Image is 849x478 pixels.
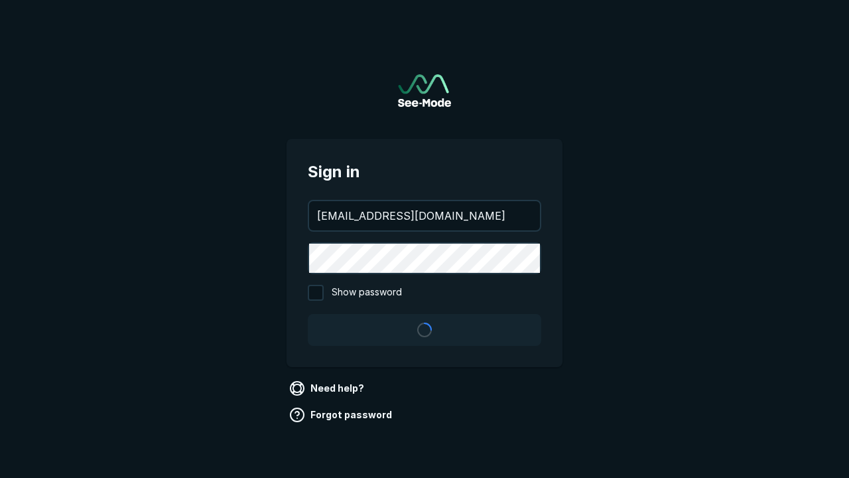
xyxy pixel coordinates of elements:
a: Need help? [287,378,369,399]
span: Sign in [308,160,541,184]
a: Forgot password [287,404,397,426]
img: See-Mode Logo [398,74,451,107]
span: Show password [332,285,402,301]
a: Go to sign in [398,74,451,107]
input: your@email.com [309,201,540,230]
